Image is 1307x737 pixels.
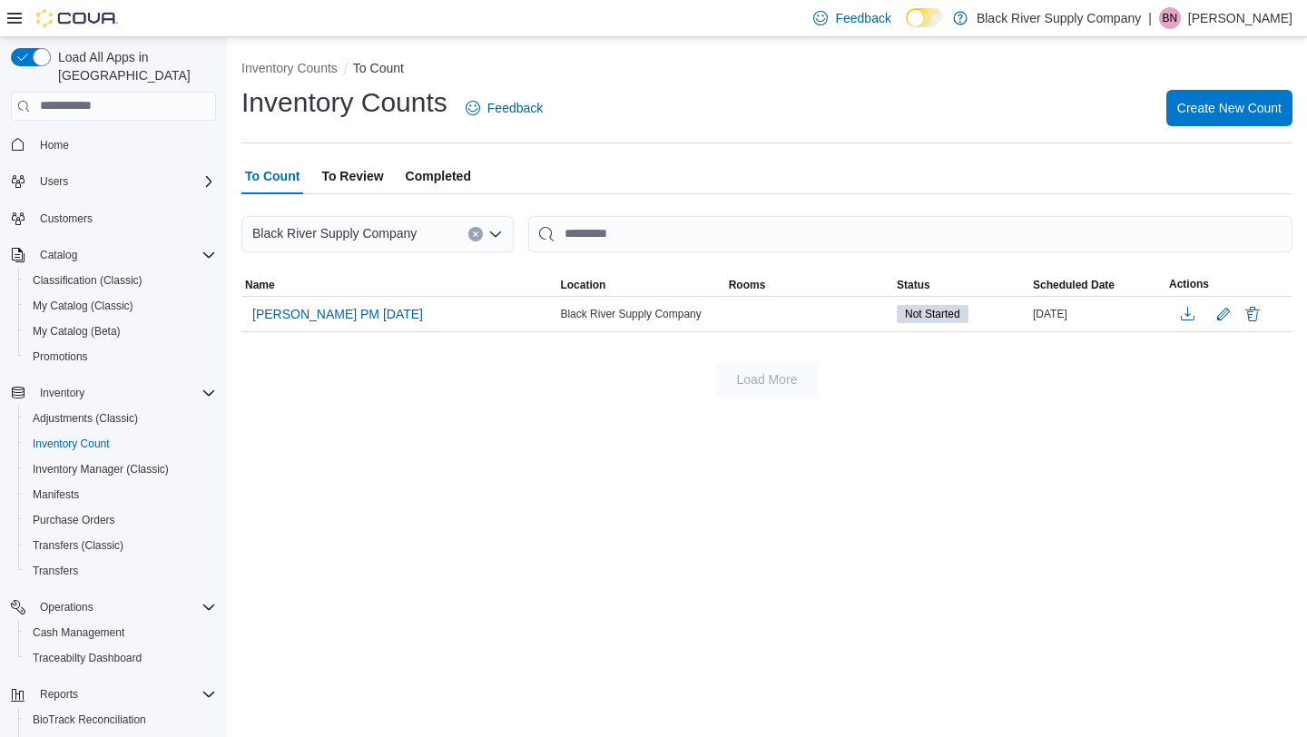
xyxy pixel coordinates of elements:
[321,158,383,194] span: To Review
[40,174,68,189] span: Users
[556,274,724,296] button: Location
[241,61,338,75] button: Inventory Counts
[252,222,417,244] span: Black River Supply Company
[33,683,216,705] span: Reports
[18,431,223,457] button: Inventory Count
[33,625,124,640] span: Cash Management
[36,9,118,27] img: Cova
[33,349,88,364] span: Promotions
[1166,90,1292,126] button: Create New Count
[1029,303,1165,325] div: [DATE]
[40,600,93,614] span: Operations
[25,484,216,506] span: Manifests
[406,158,471,194] span: Completed
[33,171,75,192] button: Users
[25,622,132,644] a: Cash Management
[1242,303,1263,325] button: Delete
[25,433,117,455] a: Inventory Count
[33,538,123,553] span: Transfers (Classic)
[528,216,1292,252] input: This is a search bar. After typing your query, hit enter to filter the results lower in the page.
[241,274,556,296] button: Name
[33,437,110,451] span: Inventory Count
[716,361,818,398] button: Load More
[51,48,216,84] span: Load All Apps in [GEOGRAPHIC_DATA]
[25,458,216,480] span: Inventory Manager (Classic)
[18,406,223,431] button: Adjustments (Classic)
[25,484,86,506] a: Manifests
[25,408,216,429] span: Adjustments (Classic)
[4,205,223,231] button: Customers
[33,171,216,192] span: Users
[245,278,275,292] span: Name
[893,274,1029,296] button: Status
[25,647,149,669] a: Traceabilty Dashboard
[18,319,223,344] button: My Catalog (Beta)
[33,596,101,618] button: Operations
[33,382,216,404] span: Inventory
[18,558,223,584] button: Transfers
[906,27,907,28] span: Dark Mode
[241,84,447,121] h1: Inventory Counts
[18,707,223,732] button: BioTrack Reconciliation
[25,270,150,291] a: Classification (Classic)
[40,138,69,152] span: Home
[33,273,142,288] span: Classification (Classic)
[1177,99,1282,117] span: Create New Count
[835,9,890,27] span: Feedback
[737,370,798,388] span: Load More
[25,295,216,317] span: My Catalog (Classic)
[40,248,77,262] span: Catalog
[25,509,216,531] span: Purchase Orders
[33,487,79,502] span: Manifests
[25,270,216,291] span: Classification (Classic)
[33,564,78,578] span: Transfers
[33,207,216,230] span: Customers
[25,346,95,368] a: Promotions
[33,596,216,618] span: Operations
[25,433,216,455] span: Inventory Count
[25,320,216,342] span: My Catalog (Beta)
[4,242,223,268] button: Catalog
[1213,300,1234,328] button: Edit count details
[33,244,216,266] span: Catalog
[33,244,84,266] button: Catalog
[353,61,404,75] button: To Count
[905,306,960,322] span: Not Started
[25,709,153,731] a: BioTrack Reconciliation
[25,295,141,317] a: My Catalog (Classic)
[18,482,223,507] button: Manifests
[25,408,145,429] a: Adjustments (Classic)
[245,300,430,328] button: [PERSON_NAME] PM [DATE]
[18,457,223,482] button: Inventory Manager (Classic)
[33,712,146,727] span: BioTrack Reconciliation
[4,682,223,707] button: Reports
[33,324,121,339] span: My Catalog (Beta)
[33,462,169,477] span: Inventory Manager (Classic)
[18,507,223,533] button: Purchase Orders
[33,513,115,527] span: Purchase Orders
[25,560,85,582] a: Transfers
[18,620,223,645] button: Cash Management
[4,132,223,158] button: Home
[1169,277,1209,291] span: Actions
[40,211,93,226] span: Customers
[458,90,550,126] a: Feedback
[18,533,223,558] button: Transfers (Classic)
[25,535,216,556] span: Transfers (Classic)
[488,227,503,241] button: Open list of options
[977,7,1141,29] p: Black River Supply Company
[241,59,1292,81] nav: An example of EuiBreadcrumbs
[25,560,216,582] span: Transfers
[245,158,300,194] span: To Count
[468,227,483,241] button: Clear input
[1148,7,1152,29] p: |
[33,133,216,156] span: Home
[25,535,131,556] a: Transfers (Classic)
[560,307,701,321] span: Black River Supply Company
[4,169,223,194] button: Users
[25,647,216,669] span: Traceabilty Dashboard
[25,709,216,731] span: BioTrack Reconciliation
[18,344,223,369] button: Promotions
[1029,274,1165,296] button: Scheduled Date
[906,8,944,27] input: Dark Mode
